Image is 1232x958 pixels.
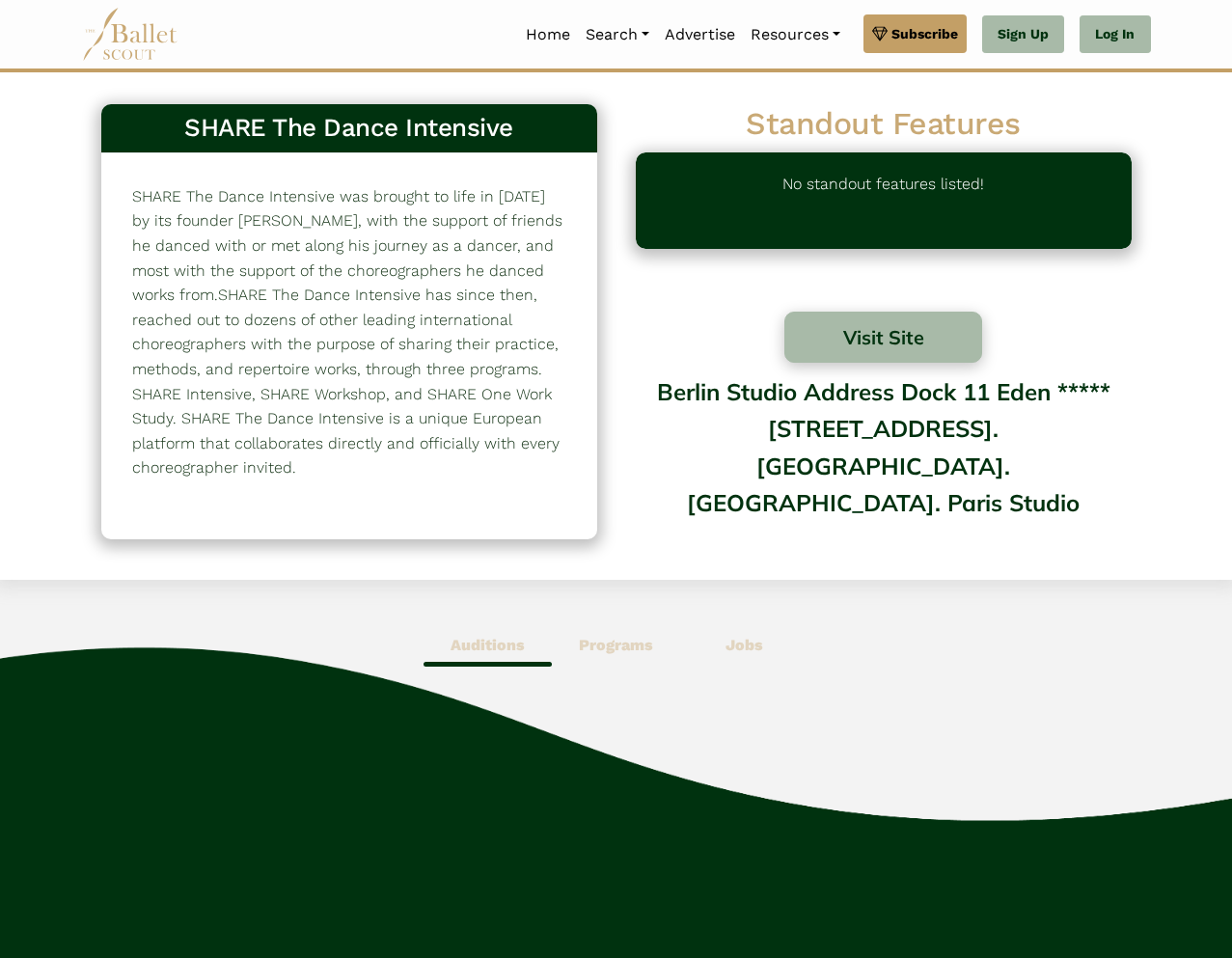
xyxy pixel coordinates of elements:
[636,364,1132,519] div: Berlin Studio Address Dock 11 Eden ***** [STREET_ADDRESS]. [GEOGRAPHIC_DATA]. [GEOGRAPHIC_DATA]. ...
[782,172,984,230] p: No standout features listed!
[657,14,743,55] a: Advertise
[784,312,983,363] button: Visit Site
[578,14,657,55] a: Search
[451,636,525,654] b: Auditions
[863,14,967,53] a: Subscribe
[726,636,763,654] b: Jobs
[891,23,958,44] span: Subscribe
[1080,15,1150,54] a: Log In
[579,636,653,654] b: Programs
[132,184,566,480] p: SHARE The Dance Intensive was brought to life in [DATE] by its founder [PERSON_NAME], with the su...
[636,104,1132,145] h2: Standout Features
[117,112,582,145] h3: SHARE The Dance Intensive
[518,14,578,55] a: Home
[982,15,1064,54] a: Sign Up
[872,23,888,44] img: gem.svg
[743,14,848,55] a: Resources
